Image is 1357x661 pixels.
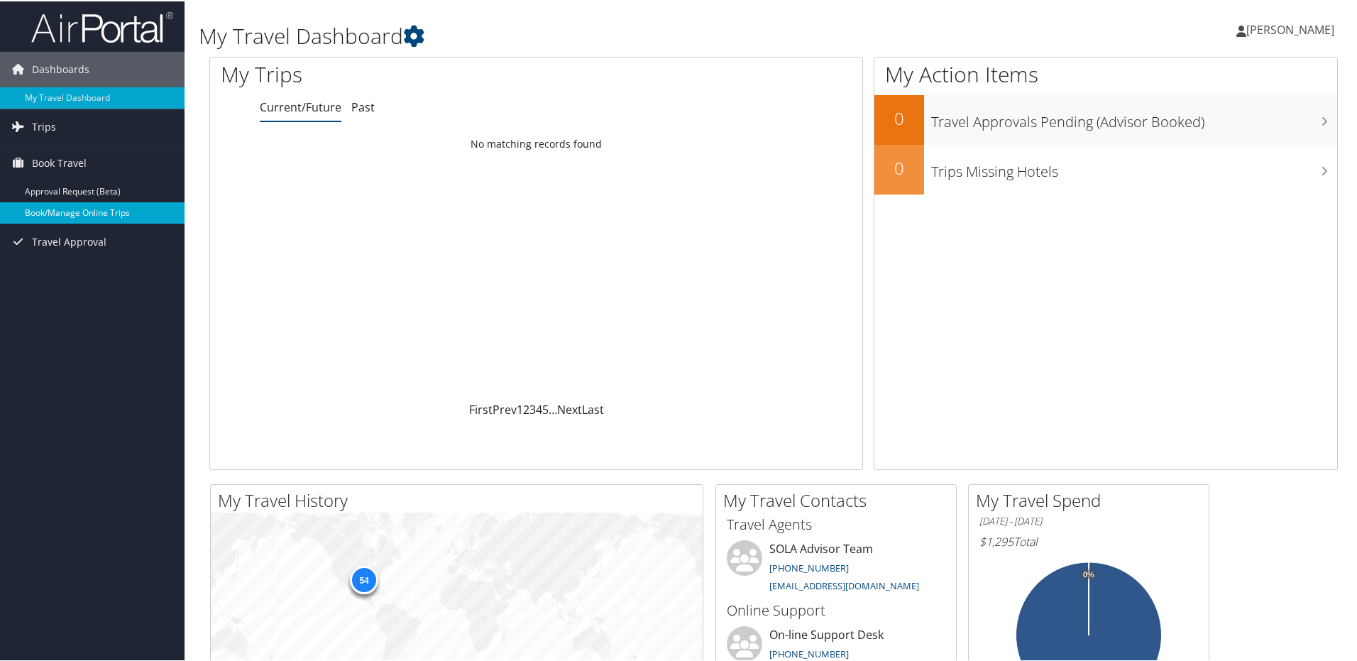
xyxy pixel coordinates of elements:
a: [EMAIL_ADDRESS][DOMAIN_NAME] [769,578,919,591]
td: No matching records found [210,130,862,155]
a: 0Trips Missing Hotels [874,143,1337,193]
span: Dashboards [32,50,89,86]
a: 4 [536,400,542,416]
a: Current/Future [260,98,341,114]
a: 3 [529,400,536,416]
a: 2 [523,400,529,416]
h2: 0 [874,105,924,129]
a: 5 [542,400,549,416]
h3: Travel Approvals Pending (Advisor Booked) [931,104,1337,131]
a: Prev [493,400,517,416]
span: Book Travel [32,144,87,180]
a: 1 [517,400,523,416]
h3: Travel Agents [727,513,945,533]
span: [PERSON_NAME] [1246,21,1334,36]
h3: Online Support [727,599,945,619]
a: First [469,400,493,416]
h1: My Travel Dashboard [199,20,965,50]
h2: My Travel History [218,487,703,511]
li: SOLA Advisor Team [720,539,952,597]
img: airportal-logo.png [31,9,173,43]
h6: Total [979,532,1198,548]
h2: My Travel Contacts [723,487,956,511]
span: $1,295 [979,532,1013,548]
h1: My Action Items [874,58,1337,88]
a: Past [351,98,375,114]
div: 54 [350,564,378,593]
span: … [549,400,557,416]
h1: My Trips [221,58,580,88]
a: 0Travel Approvals Pending (Advisor Booked) [874,94,1337,143]
a: [PHONE_NUMBER] [769,646,849,659]
a: [PHONE_NUMBER] [769,560,849,573]
span: Trips [32,108,56,143]
tspan: 0% [1083,569,1094,578]
h6: [DATE] - [DATE] [979,513,1198,527]
span: Travel Approval [32,223,106,258]
h2: 0 [874,155,924,179]
a: Next [557,400,582,416]
h3: Trips Missing Hotels [931,153,1337,180]
h2: My Travel Spend [976,487,1209,511]
a: Last [582,400,604,416]
a: [PERSON_NAME] [1236,7,1348,50]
